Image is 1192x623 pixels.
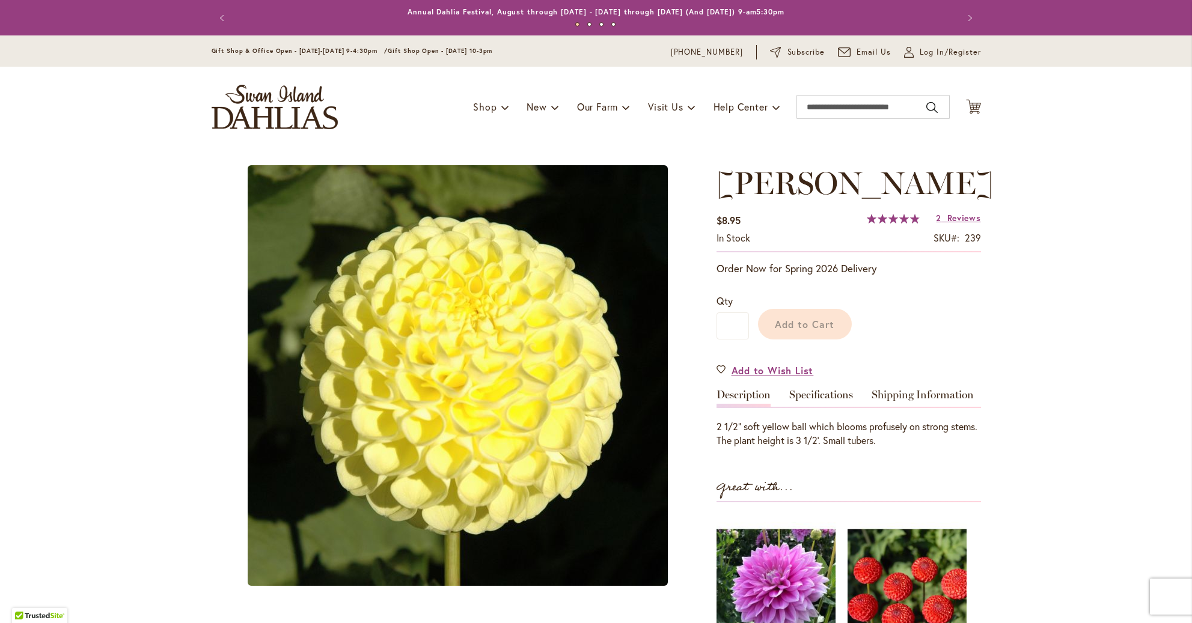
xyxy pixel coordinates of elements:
span: Reviews [947,212,981,223]
a: Add to Wish List [717,363,814,377]
div: 2 1/2" soft yellow ball which blooms profusely on strong stems. The plant height is 3 1/2'. Small... [717,420,981,448]
p: Order Now for Spring 2026 Delivery [717,261,981,276]
a: Annual Dahlia Festival, August through [DATE] - [DATE] through [DATE] (And [DATE]) 9-am5:30pm [408,7,784,16]
span: New [527,100,546,113]
span: [PERSON_NAME] [717,164,994,202]
span: Subscribe [787,46,825,58]
a: [PHONE_NUMBER] [671,46,744,58]
a: Shipping Information [872,389,974,407]
a: Description [717,389,771,407]
button: Previous [212,6,236,30]
span: In stock [717,231,750,244]
a: store logo [212,85,338,129]
span: $8.95 [717,214,741,226]
button: 4 of 4 [611,22,616,26]
img: main product photo [248,165,668,586]
button: 3 of 4 [599,22,604,26]
strong: Great with... [717,478,793,497]
button: Next [957,6,981,30]
a: Specifications [789,389,853,407]
strong: SKU [934,231,959,244]
span: Qty [717,294,733,307]
button: 1 of 4 [575,22,579,26]
span: Our Farm [577,100,618,113]
span: Email Us [857,46,891,58]
a: Email Us [838,46,891,58]
span: Help Center [714,100,768,113]
span: Shop [473,100,497,113]
div: Detailed Product Info [717,389,981,448]
span: Visit Us [648,100,683,113]
div: 97% [867,214,920,223]
span: 2 [936,212,941,223]
button: 2 of 4 [587,22,591,26]
span: Log In/Register [920,46,981,58]
div: Availability [717,231,750,245]
span: Gift Shop Open - [DATE] 10-3pm [388,47,492,55]
div: 239 [965,231,981,245]
a: 2 Reviews [936,212,980,223]
span: Add to Wish List [732,363,814,377]
iframe: Launch Accessibility Center [9,580,43,614]
a: Log In/Register [904,46,981,58]
a: Subscribe [770,46,825,58]
span: Gift Shop & Office Open - [DATE]-[DATE] 9-4:30pm / [212,47,388,55]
